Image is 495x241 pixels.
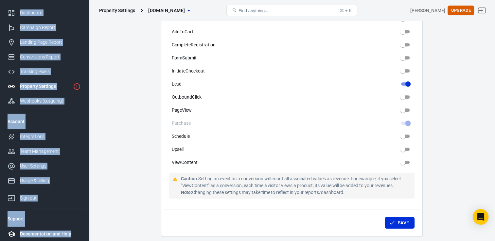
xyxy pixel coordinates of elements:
[172,133,190,140] span: Schedule
[20,163,81,169] div: User Settings
[2,211,86,227] li: Support
[172,120,191,127] span: Purchase
[410,7,445,14] div: Account id: WALXE2Nf
[340,8,352,13] div: ⌘ + K
[2,159,86,173] a: User Settings
[172,107,192,114] span: PageView
[148,7,185,15] span: eta07data.com
[2,94,86,108] a: Webhooks (outgoing)
[448,6,474,16] button: Upgrade
[172,81,182,88] span: Lead
[181,175,412,196] div: Setting an event as a conversion will count all associated values as revenue. For example, if you...
[2,6,86,20] a: Dashboard
[146,5,193,17] button: [DOMAIN_NAME]
[2,79,86,94] a: Property Settings
[20,83,70,90] div: Property Settings
[172,146,184,153] span: Upsell
[172,55,197,61] span: FormSubmit
[20,9,81,16] div: Dashboard
[226,5,357,16] button: Find anything...⌘ + K
[20,24,81,31] div: Campaign Report
[172,94,202,101] span: OutboundClick
[73,83,81,90] svg: Property is not installed yet
[20,231,81,237] div: Documentation and Help
[2,50,86,64] a: Conversions Report
[172,41,216,48] span: CompleteRegistration
[172,28,194,35] span: AddToCart
[20,177,81,184] div: Usage & billing
[181,176,199,181] strong: Caution:
[20,98,81,104] div: Webhooks (outgoing)
[2,173,86,188] a: Usage & billing
[20,195,81,201] div: Sign out
[172,68,205,74] span: InitiateCheckout
[474,3,490,18] a: Sign out
[172,159,198,166] span: ViewContent
[20,68,81,75] div: Tracking Pixels
[2,129,86,144] a: Integrations
[20,133,81,140] div: Integrations
[473,209,488,225] div: Open Intercom Messenger
[2,64,86,79] a: Tracking Pixels
[20,39,81,46] div: Landing Page Report
[20,148,81,155] div: Team Management
[239,8,268,13] span: Find anything...
[2,35,86,50] a: Landing Page Report
[2,20,86,35] a: Campaign Report
[181,190,192,195] strong: Note:
[2,114,86,129] li: Account
[385,217,415,229] button: Save
[20,54,81,60] div: Conversions Report
[2,188,86,205] a: Sign out
[99,7,135,14] div: Property Settings
[2,144,86,159] a: Team Management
